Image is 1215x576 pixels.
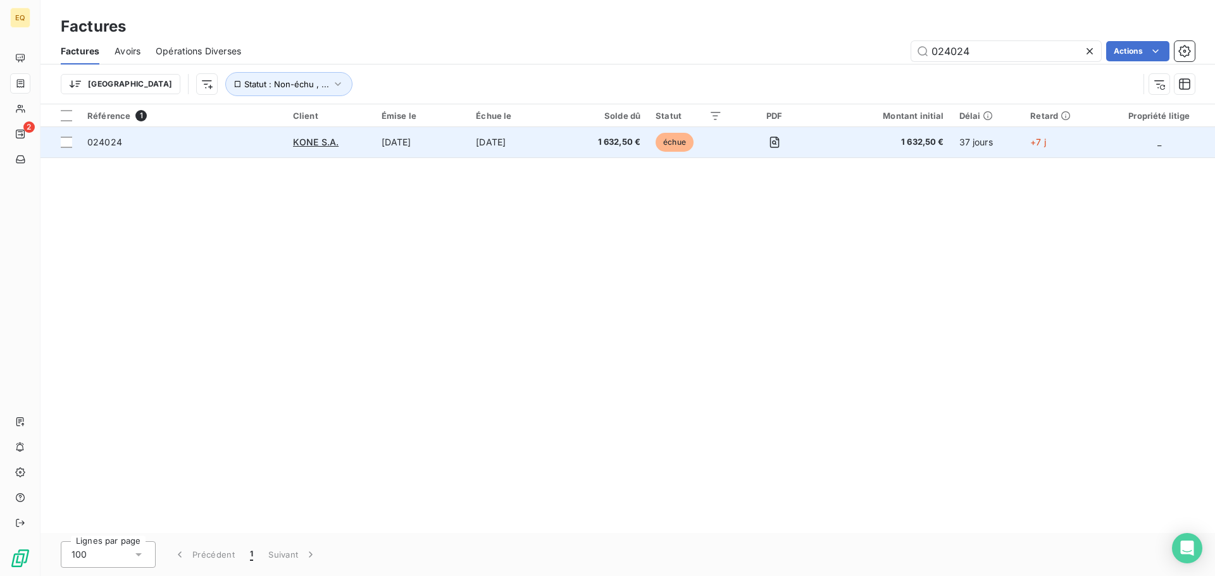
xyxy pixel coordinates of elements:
[826,111,944,121] div: Montant initial
[374,127,469,157] td: [DATE]
[571,111,640,121] div: Solde dû
[156,45,241,58] span: Opérations Diverses
[1172,533,1202,563] div: Open Intercom Messenger
[72,548,87,561] span: 100
[61,45,99,58] span: Factures
[61,74,180,94] button: [GEOGRAPHIC_DATA]
[826,136,944,149] span: 1 632,50 €
[1030,111,1095,121] div: Retard
[1030,137,1046,147] span: +7 j
[87,111,130,121] span: Référence
[244,79,329,89] span: Statut : Non-échu , ...
[293,111,366,121] div: Client
[959,111,1016,121] div: Délai
[1111,111,1207,121] div: Propriété litige
[135,110,147,121] span: 1
[261,541,325,568] button: Suivant
[1106,41,1169,61] button: Actions
[476,111,556,121] div: Échue le
[166,541,242,568] button: Précédent
[656,133,694,152] span: échue
[115,45,140,58] span: Avoirs
[737,111,811,121] div: PDF
[250,548,253,561] span: 1
[656,111,722,121] div: Statut
[571,136,640,149] span: 1 632,50 €
[10,8,30,28] div: EQ
[952,127,1023,157] td: 37 jours
[242,541,261,568] button: 1
[1157,137,1161,147] span: _
[293,137,339,147] span: KONE S.A.
[468,127,564,157] td: [DATE]
[10,548,30,568] img: Logo LeanPay
[382,111,461,121] div: Émise le
[23,121,35,133] span: 2
[911,41,1101,61] input: Rechercher
[87,137,122,147] span: 024024
[225,72,352,96] button: Statut : Non-échu , ...
[61,15,126,38] h3: Factures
